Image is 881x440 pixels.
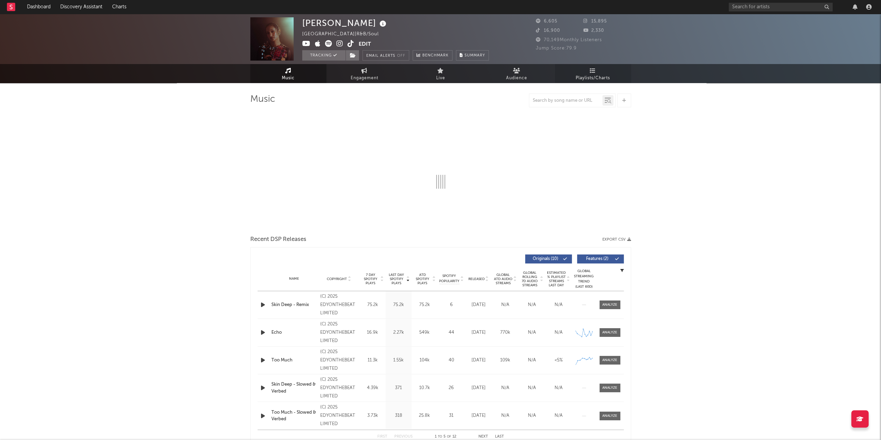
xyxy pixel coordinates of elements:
div: 104k [413,357,436,364]
span: Spotify Popularity [439,273,459,284]
button: Last [495,435,504,439]
a: Too Much - Slowed & Verbed [271,409,317,423]
div: 3.73k [361,412,384,419]
a: Echo [271,329,317,336]
a: Live [403,64,479,83]
button: Originals(10) [525,254,572,263]
a: Benchmark [413,50,452,61]
a: Playlists/Charts [555,64,631,83]
span: 7 Day Spotify Plays [361,273,380,285]
span: Estimated % Playlist Streams Last Day [547,271,566,287]
div: 16.9k [361,329,384,336]
a: Skin Deep - Slowed & Verbed [271,381,317,395]
div: 109k [494,357,517,364]
div: 1.55k [387,357,410,364]
span: of [447,435,451,438]
span: ATD Spotify Plays [413,273,432,285]
button: Previous [394,435,413,439]
div: N/A [547,412,570,419]
div: 26 [439,385,464,392]
div: [GEOGRAPHIC_DATA] | R&B/Soul [302,30,387,38]
input: Search by song name or URL [529,98,602,104]
span: Released [468,277,485,281]
div: 4.39k [361,385,384,392]
span: to [438,435,442,438]
button: Summary [456,50,489,61]
span: Features ( 2 ) [582,257,613,261]
span: Playlists/Charts [576,74,610,82]
span: Copyright [327,277,347,281]
span: 15,895 [583,19,607,24]
div: <5% [547,357,570,364]
div: 6 [439,302,464,308]
span: Global ATD Audio Streams [494,273,513,285]
span: Summary [465,54,485,57]
span: Music [282,74,295,82]
div: Global Streaming Trend (Last 60D) [574,269,594,289]
div: N/A [494,385,517,392]
a: Skin Deep - Remix [271,302,317,308]
div: 10.7k [413,385,436,392]
span: 6,605 [536,19,557,24]
span: 70,149 Monthly Listeners [536,38,602,42]
div: N/A [547,385,570,392]
div: [DATE] [467,357,490,364]
div: N/A [547,302,570,308]
button: Features(2) [577,254,624,263]
a: Audience [479,64,555,83]
span: Jump Score: 79.9 [536,46,577,51]
em: Off [397,54,405,58]
span: Benchmark [422,52,449,60]
button: Next [478,435,488,439]
div: 40 [439,357,464,364]
div: 549k [413,329,436,336]
div: (C) 2025 EDYONTHEBEAT LIMITED [320,376,358,401]
div: 31 [439,412,464,419]
div: (C) 2025 EDYONTHEBEAT LIMITED [320,293,358,317]
span: 16,900 [536,28,560,33]
span: Global Rolling 7D Audio Streams [520,271,539,287]
span: Audience [506,74,527,82]
div: 2.27k [387,329,410,336]
div: N/A [494,412,517,419]
div: 11.3k [361,357,384,364]
div: N/A [520,385,543,392]
div: (C) 2025 EDYONTHEBEAT LIMITED [320,320,358,345]
div: Name [271,276,317,281]
div: [DATE] [467,412,490,419]
button: Email AlertsOff [362,50,409,61]
span: Last Day Spotify Plays [387,273,406,285]
div: 25.8k [413,412,436,419]
div: 770k [494,329,517,336]
div: 75.2k [361,302,384,308]
button: Tracking [302,50,345,61]
div: [DATE] [467,329,490,336]
div: N/A [547,329,570,336]
div: [PERSON_NAME] [302,17,388,29]
div: N/A [520,357,543,364]
div: 75.2k [413,302,436,308]
div: N/A [520,412,543,419]
div: (C) 2025 EDYONTHEBEAT LIMITED [320,403,358,428]
div: 75.2k [387,302,410,308]
div: N/A [520,302,543,308]
button: First [377,435,387,439]
span: Engagement [351,74,378,82]
span: 2,330 [583,28,604,33]
div: [DATE] [467,302,490,308]
div: 44 [439,329,464,336]
div: N/A [494,302,517,308]
a: Music [250,64,326,83]
button: Edit [359,40,371,49]
span: Live [436,74,445,82]
div: 371 [387,385,410,392]
div: N/A [520,329,543,336]
a: Too Much [271,357,317,364]
div: (C) 2025 EDYONTHEBEAT LIMITED [320,348,358,373]
button: Export CSV [602,237,631,242]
